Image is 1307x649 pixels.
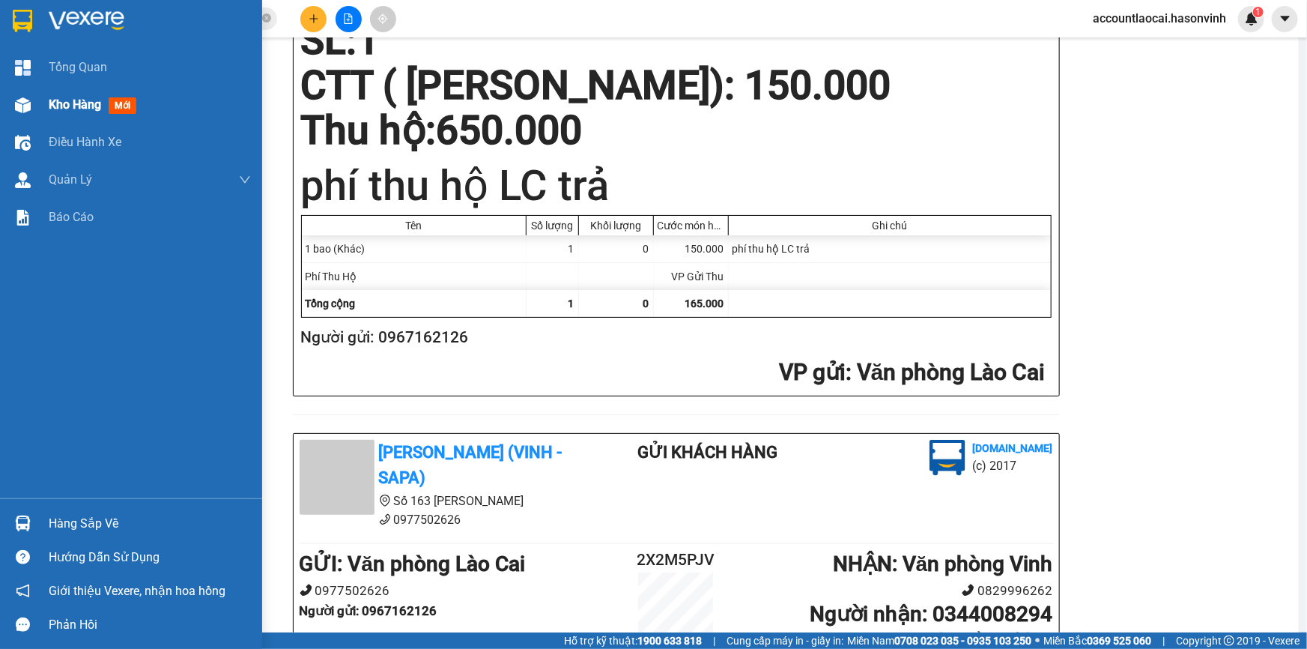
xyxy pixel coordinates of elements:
[1081,9,1238,28] span: accountlaocai.hasonvinh
[300,603,437,618] b: Người gửi : 0967162126
[300,584,312,597] span: phone
[583,220,649,232] div: Khối lượng
[49,170,92,189] span: Quản Lý
[309,13,319,24] span: plus
[1272,6,1298,32] button: caret-down
[49,582,225,600] span: Giới thiệu Vexere, nhận hoa hồng
[16,550,30,564] span: question-circle
[379,443,562,488] b: [PERSON_NAME] (Vinh - Sapa)
[530,220,574,232] div: Số lượng
[973,442,1053,454] b: [DOMAIN_NAME]
[144,79,290,126] span: 650.000
[370,6,396,32] button: aim
[1245,12,1258,25] img: icon-new-feature
[739,581,1052,601] li: 0829996262
[15,135,31,151] img: warehouse-icon
[437,107,583,154] span: 650.000
[292,63,900,108] div: CTT ( [PERSON_NAME]) : 150.000
[1253,7,1264,17] sup: 1
[1035,638,1040,644] span: ⚪️
[1224,636,1234,646] span: copyright
[15,516,31,531] img: warehouse-icon
[16,584,30,598] span: notification
[1279,12,1292,25] span: caret-down
[302,263,527,290] div: Phí Thu Hộ
[300,581,613,601] li: 0977502626
[343,13,354,24] span: file-add
[564,633,702,649] span: Hỗ trợ kỹ thuật:
[568,298,574,310] span: 1
[16,618,30,632] span: message
[49,133,121,151] span: Điều hành xe
[300,492,578,510] li: Số 163 [PERSON_NAME]
[306,220,522,232] div: Tên
[1043,633,1151,649] span: Miền Bắc
[729,235,1051,262] div: phí thu hộ LC trả
[527,235,579,262] div: 1
[49,614,251,636] div: Phản hồi
[713,633,715,649] span: |
[1087,635,1151,647] strong: 0369 525 060
[306,298,356,310] span: Tổng cộng
[300,510,578,529] li: 0977502626
[301,107,437,154] span: Thu hộ:
[637,635,702,647] strong: 1900 633 818
[49,513,251,535] div: Hàng sắp về
[377,13,388,24] span: aim
[49,208,94,226] span: Báo cáo
[262,12,271,26] span: close-circle
[654,263,729,290] div: VP Gửi Thu
[302,235,527,262] div: 1 bao (Khác)
[379,495,391,507] span: environment
[962,584,974,597] span: phone
[109,97,136,114] span: mới
[810,602,1052,627] b: Người nhận : 0344008294
[833,552,1053,576] b: NHẬN : Văn phòng Vinh
[15,210,31,226] img: solution-icon
[379,513,391,525] span: phone
[49,58,107,76] span: Tổng Quan
[973,456,1053,475] li: (c) 2017
[613,548,739,573] h2: 2X2M5PJV
[637,443,777,462] b: Gửi khách hàng
[301,157,1052,215] h1: phí thu hộ LC trả
[906,630,1052,645] b: Giao dọc đường: tránh HT
[1255,7,1261,17] span: 1
[579,235,654,262] div: 0
[727,633,843,649] span: Cung cấp máy in - giấy in:
[8,79,144,126] span: Thu hộ:
[847,633,1031,649] span: Miền Nam
[301,357,1046,388] h2: : Văn phòng Lào Cai
[49,546,251,569] div: Hướng dẫn sử dụng
[685,298,724,310] span: 165.000
[357,17,380,64] span: 1
[1162,633,1165,649] span: |
[301,17,357,64] span: SL:
[49,97,101,112] span: Kho hàng
[300,552,526,576] b: GỬI : Văn phòng Lào Cai
[15,97,31,113] img: warehouse-icon
[336,6,362,32] button: file-add
[654,235,729,262] div: 150.000
[239,174,251,186] span: down
[894,635,1031,647] strong: 0708 023 035 - 0935 103 250
[301,325,1046,350] h2: Người gửi: 0967162126
[930,440,965,476] img: logo.jpg
[779,359,846,385] span: VP gửi
[13,10,32,32] img: logo-vxr
[658,220,724,232] div: Cước món hàng
[733,220,1047,232] div: Ghi chú
[300,6,327,32] button: plus
[15,60,31,76] img: dashboard-icon
[15,172,31,188] img: warehouse-icon
[262,13,271,22] span: close-circle
[643,298,649,310] span: 0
